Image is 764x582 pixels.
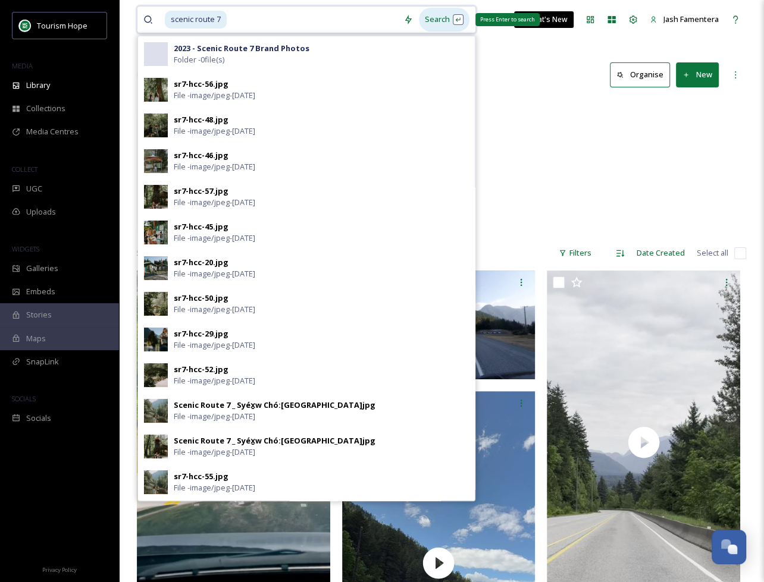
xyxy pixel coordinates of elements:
img: sr7-hcc-57.jpg [144,185,168,209]
img: 02cee8cb-f55c-41b1-ae3f-1ec64764afb9.jpg [144,399,168,423]
button: Organise [610,62,670,87]
span: File - image/jpeg - [DATE] [174,90,255,101]
span: UGC [26,183,42,194]
img: sr7-hcc-52.jpg [144,363,168,387]
img: sr7-hcc-48.jpg [144,114,168,137]
a: What's New [514,11,574,28]
span: MEDIA [12,61,33,70]
div: sr7-hcc-48.jpg [174,114,228,125]
button: New [676,62,719,87]
img: sr7-hcc-56.jpg [144,78,168,102]
div: sr7-hcc-55.jpg [174,471,228,482]
span: Jash Famentera [663,14,719,24]
span: File - image/jpeg - [DATE] [174,125,255,137]
span: Media Centres [26,126,79,137]
span: Stories [26,309,52,320]
strong: 2023 - Scenic Route 7 Brand Photos [174,43,309,54]
div: Press Enter to search [475,13,540,26]
span: Tourism Hope [37,20,87,31]
img: sr7-hcc-50.jpg [144,292,168,316]
div: sr7-hcc-56.jpg [174,78,228,90]
span: Embeds [26,286,55,297]
span: Collections [26,103,65,114]
span: SnapLink [26,356,59,367]
div: sr7-hcc-20.jpg [174,257,228,268]
span: Library [26,80,50,91]
span: COLLECT [12,165,37,174]
span: File - image/jpeg - [DATE] [174,339,255,351]
span: Uploads [26,206,56,218]
span: Maps [26,333,46,344]
div: sr7-hcc-57.jpg [174,185,228,197]
span: File - image/jpeg - [DATE] [174,197,255,208]
span: File - image/jpeg - [DATE] [174,411,255,422]
div: sr7-hcc-45.jpg [174,221,228,232]
a: Jash Famentera [644,8,725,31]
span: File - image/jpeg - [DATE] [174,268,255,279]
span: Folder - 0 file(s) [174,54,224,65]
div: Date Created [631,241,691,265]
span: Galleries [26,263,58,274]
span: WIDGETS [12,244,39,253]
span: SOCIALS [12,394,36,403]
div: Filters [553,241,597,265]
a: Organise [610,62,676,87]
span: 57 file s [137,247,161,259]
img: sr7-hcc-55.jpg [144,470,168,494]
span: File - image/jpeg - [DATE] [174,446,255,458]
img: sr7-hcc-45.jpg [144,221,168,244]
img: logo.png [19,20,31,32]
div: Search [419,8,469,31]
div: sr7-hcc-46.jpg [174,150,228,161]
div: sr7-hcc-52.jpg [174,364,228,375]
span: Select all [697,247,728,259]
span: File - image/jpeg - [DATE] [174,482,255,493]
div: sr7-hcc-29.jpg [174,328,228,339]
img: sr7-hcc-20.jpg [144,256,168,280]
div: Scenic Route 7 _ Syéx̱w Chó:[GEOGRAPHIC_DATA]jpg [174,435,375,446]
span: File - image/jpeg - [DATE] [174,232,255,244]
button: Open Chat [712,530,746,564]
img: sr7-hcc-46.jpg [144,149,168,173]
span: Socials [26,413,51,424]
span: File - image/jpeg - [DATE] [174,161,255,172]
img: d64934cf-51de-4862-90e0-1d7796eaf16d.jpg [144,435,168,458]
a: Privacy Policy [42,562,77,576]
div: sr7-hcc-50.jpg [174,292,228,304]
span: File - image/jpeg - [DATE] [174,304,255,315]
span: Privacy Policy [42,566,77,574]
span: scenic route 7 [165,11,227,28]
div: Scenic Route 7 _ Syéx̱w Chó:[GEOGRAPHIC_DATA]jpg [174,399,375,411]
img: sr7-hcc-29.jpg [144,328,168,351]
span: File - image/jpeg - [DATE] [174,375,255,386]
